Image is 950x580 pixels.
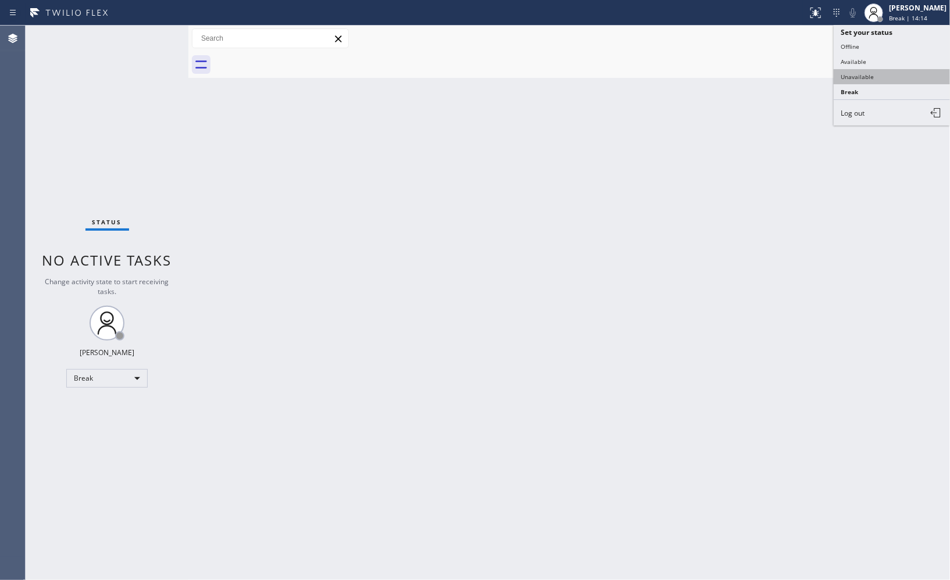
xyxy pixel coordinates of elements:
[192,29,348,48] input: Search
[66,369,148,388] div: Break
[42,250,172,270] span: No active tasks
[92,218,122,226] span: Status
[45,277,169,296] span: Change activity state to start receiving tasks.
[845,5,861,21] button: Mute
[889,14,927,22] span: Break | 14:14
[80,348,134,357] div: [PERSON_NAME]
[889,3,947,13] div: [PERSON_NAME]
